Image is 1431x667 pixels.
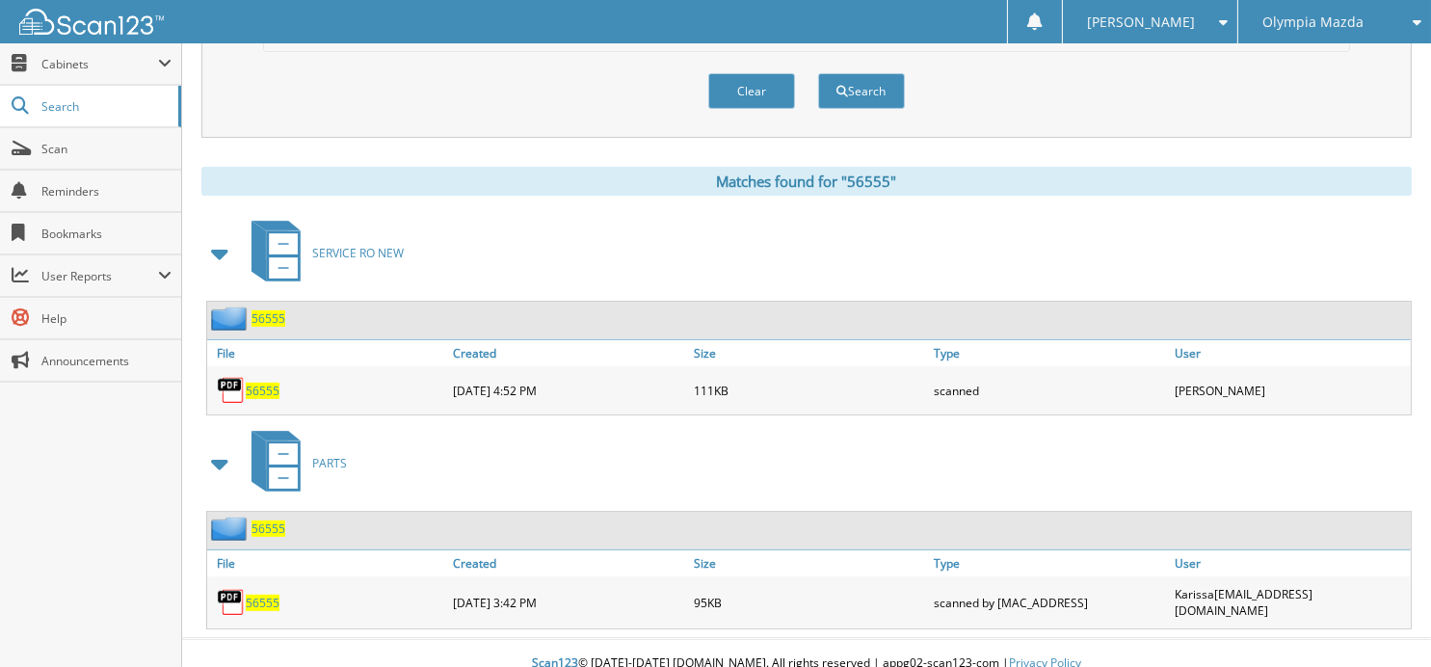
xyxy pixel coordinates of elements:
a: Created [448,550,689,576]
a: 56555 [246,383,279,399]
span: Reminders [41,183,172,200]
span: Cabinets [41,56,158,72]
img: folder2.png [211,517,252,541]
span: Help [41,310,172,327]
span: Announcements [41,353,172,369]
div: [PERSON_NAME] [1170,371,1411,410]
div: 95KB [689,581,930,624]
a: Type [929,550,1170,576]
span: [PERSON_NAME] [1087,16,1195,28]
img: scan123-logo-white.svg [19,9,164,35]
span: Olympia Mazda [1262,16,1364,28]
img: PDF.png [217,588,246,617]
a: 56555 [252,310,285,327]
div: Matches found for "56555" [201,167,1412,196]
span: Scan [41,141,172,157]
div: [DATE] 4:52 PM [448,371,689,410]
a: User [1170,550,1411,576]
a: Size [689,550,930,576]
a: 56555 [246,595,279,611]
button: Search [818,73,905,109]
a: PARTS [240,425,347,501]
img: PDF.png [217,376,246,405]
a: Type [929,340,1170,366]
a: Created [448,340,689,366]
a: User [1170,340,1411,366]
a: File [207,340,448,366]
a: Size [689,340,930,366]
iframe: Chat Widget [1335,574,1431,667]
div: 111KB [689,371,930,410]
span: User Reports [41,268,158,284]
button: Clear [708,73,795,109]
span: Bookmarks [41,226,172,242]
span: PARTS [312,455,347,471]
span: SERVICE RO NEW [312,245,404,261]
div: scanned [929,371,1170,410]
span: Search [41,98,169,115]
a: 56555 [252,520,285,537]
div: scanned by [MAC_ADDRESS] [929,581,1170,624]
img: folder2.png [211,307,252,331]
a: SERVICE RO NEW [240,215,404,291]
div: [DATE] 3:42 PM [448,581,689,624]
a: File [207,550,448,576]
div: Karissa [EMAIL_ADDRESS][DOMAIN_NAME] [1170,581,1411,624]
